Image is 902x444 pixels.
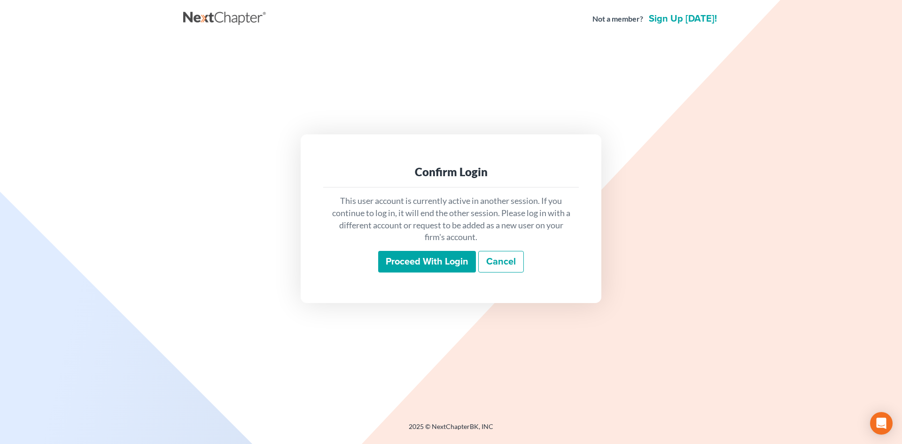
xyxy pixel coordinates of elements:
a: Sign up [DATE]! [647,14,719,23]
div: Open Intercom Messenger [870,412,893,435]
p: This user account is currently active in another session. If you continue to log in, it will end ... [331,195,571,243]
strong: Not a member? [592,14,643,24]
input: Proceed with login [378,251,476,273]
a: Cancel [478,251,524,273]
div: Confirm Login [331,164,571,179]
div: 2025 © NextChapterBK, INC [183,422,719,439]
